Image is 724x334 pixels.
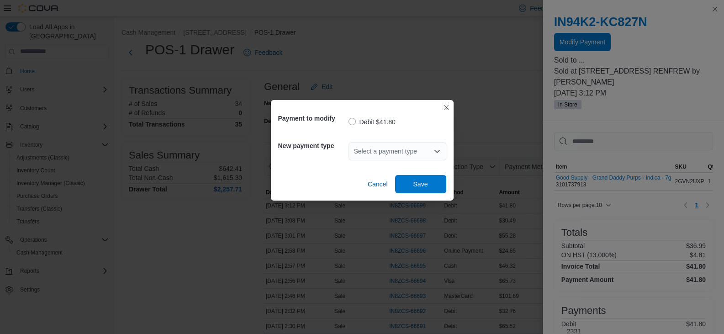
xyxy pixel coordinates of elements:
button: Cancel [364,175,391,193]
span: Save [413,180,428,189]
button: Closes this modal window [441,102,452,113]
button: Save [395,175,446,193]
h5: Payment to modify [278,109,347,127]
input: Accessible screen reader label [354,146,355,157]
h5: New payment type [278,137,347,155]
label: Debit $41.80 [349,117,396,127]
button: Open list of options [433,148,441,155]
span: Cancel [368,180,388,189]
